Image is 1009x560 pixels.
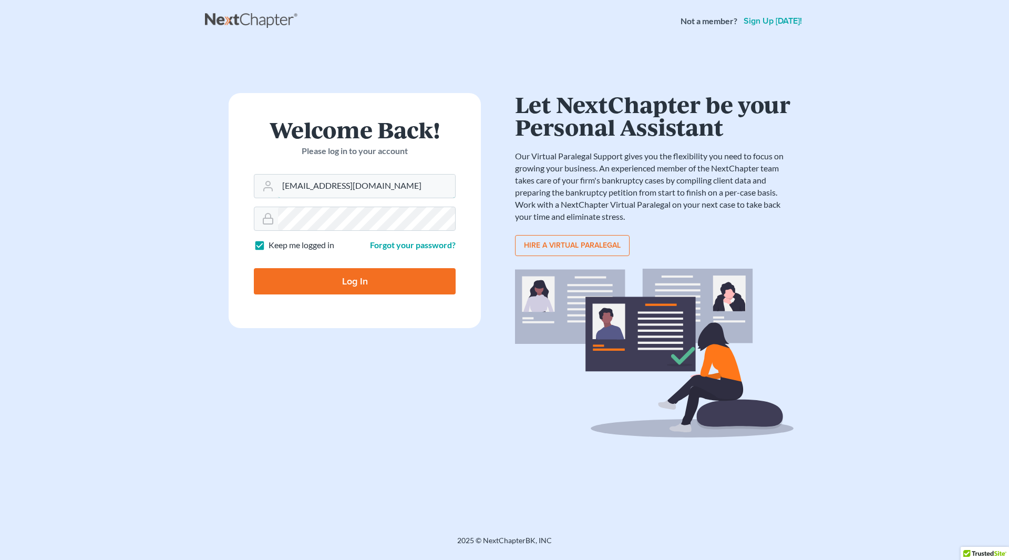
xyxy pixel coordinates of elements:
strong: Not a member? [681,15,737,27]
label: Keep me logged in [269,239,334,251]
a: Forgot your password? [370,240,456,250]
input: Log In [254,268,456,294]
h1: Welcome Back! [254,118,456,141]
input: Email Address [278,175,455,198]
a: Sign up [DATE]! [742,17,804,25]
div: 2025 © NextChapterBK, INC [205,535,804,554]
p: Our Virtual Paralegal Support gives you the flexibility you need to focus on growing your busines... [515,150,794,222]
img: virtual_paralegal_bg-b12c8cf30858a2b2c02ea913d52db5c468ecc422855d04272ea22d19010d70dc.svg [515,269,794,437]
a: Hire a virtual paralegal [515,235,630,256]
h1: Let NextChapter be your Personal Assistant [515,93,794,138]
p: Please log in to your account [254,145,456,157]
